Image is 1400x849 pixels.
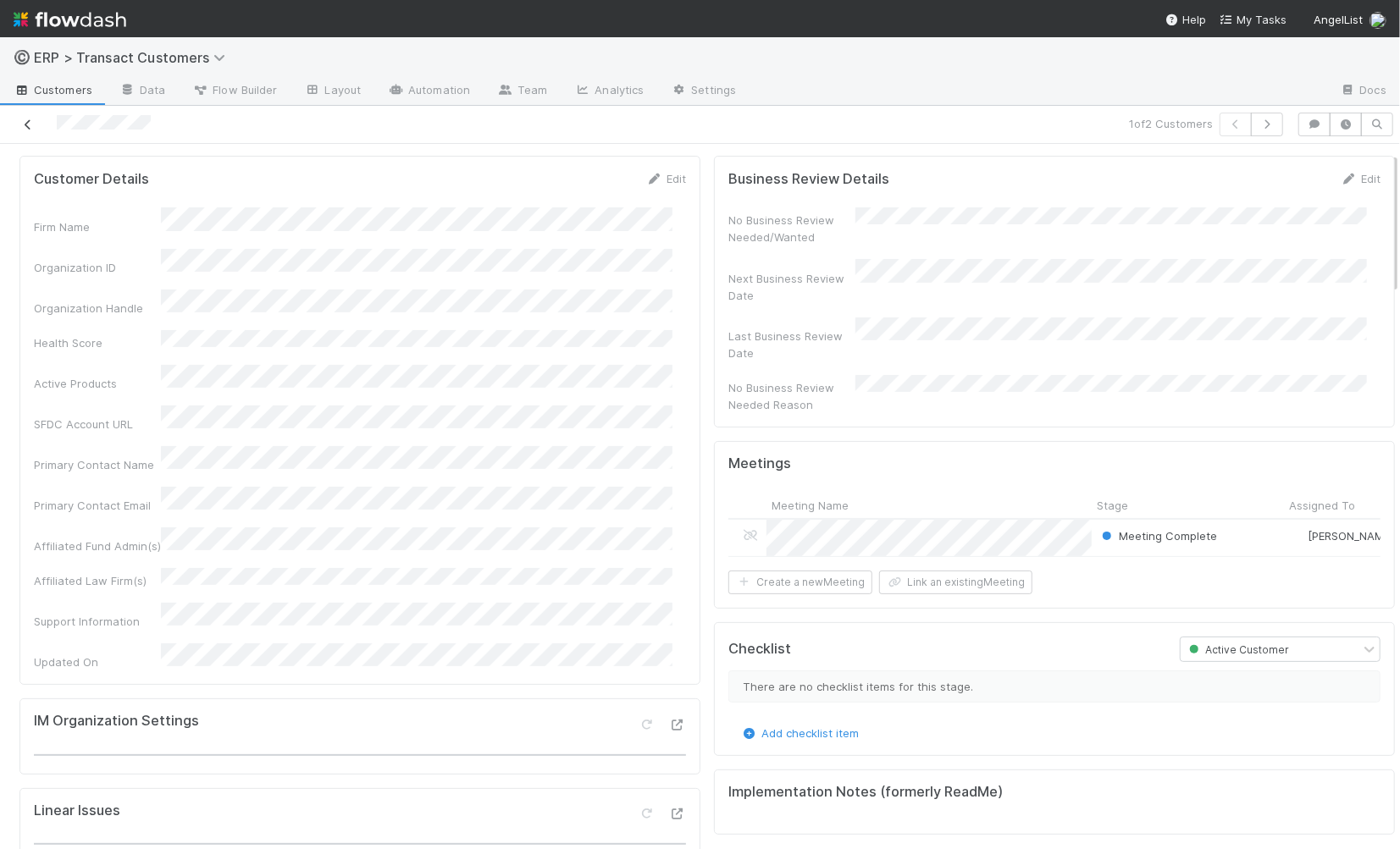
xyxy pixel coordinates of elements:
span: Stage [1097,497,1128,514]
a: My Tasks [1220,11,1287,28]
div: Last Business Review Date [728,328,855,361]
img: avatar_ef15843f-6fde-4057-917e-3fb236f438ca.png [1370,12,1386,29]
div: No Business Review Needed Reason [728,379,855,413]
div: [PERSON_NAME] [1291,527,1393,544]
div: Next Business Review Date [728,270,855,304]
div: Updated On [34,653,161,670]
div: Support Information [34,613,161,630]
div: Primary Contact Name [34,456,161,473]
span: [PERSON_NAME] [1308,529,1393,543]
div: Primary Contact Email [34,497,161,514]
span: Active Customer [1186,642,1289,655]
a: Analytics [562,78,658,105]
h5: Implementation Notes (formerly ReadMe) [728,784,1388,801]
a: Data [106,78,179,105]
a: Flow Builder [179,78,291,105]
a: Team [484,78,561,105]
div: Organization Handle [34,300,161,317]
button: Create a newMeeting [728,571,872,594]
a: Docs [1326,78,1400,105]
span: ©️ [14,50,30,64]
div: Firm Name [34,218,161,235]
img: logo-inverted-e16ddd16eac7371096b0.svg [14,5,126,34]
a: Edit [1341,172,1381,185]
div: No Business Review Needed/Wanted [728,212,855,245]
div: There are no checklist items for this stage. [728,670,1381,703]
span: Customers [14,81,92,98]
span: Meeting Name [772,497,849,514]
div: Health Score [34,334,161,351]
span: Meeting Complete [1098,529,1217,543]
img: avatar_31a23b92-6f17-4cd3-bc91-ece30a602713.png [1292,529,1305,543]
button: Link an existingMeeting [879,571,1032,594]
a: Automation [374,78,484,105]
span: ERP > Transact Customers [34,49,234,66]
div: Active Products [34,375,161,392]
div: Meeting Complete [1098,527,1217,544]
a: Settings [657,78,750,105]
h5: IM Organization Settings [34,713,199,730]
h5: Checklist [728,641,791,658]
span: AngelList [1314,13,1363,26]
span: My Tasks [1220,13,1287,26]
h5: Linear Issues [34,802,120,819]
div: Organization ID [34,259,161,276]
div: Affiliated Law Firm(s) [34,572,161,589]
h5: Business Review Details [728,171,889,188]
span: Flow Builder [192,81,277,98]
span: Assigned To [1289,497,1355,514]
div: Help [1165,11,1206,28]
h5: Meetings [728,455,791,472]
span: 1 of 2 Customers [1129,115,1213,132]
div: SFDC Account URL [34,416,161,433]
a: Add checklist item [741,726,859,740]
h5: Customer Details [34,171,149,188]
div: Affiliated Fund Admin(s) [34,538,161,554]
a: Edit [646,172,686,185]
a: Layout [291,78,375,105]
